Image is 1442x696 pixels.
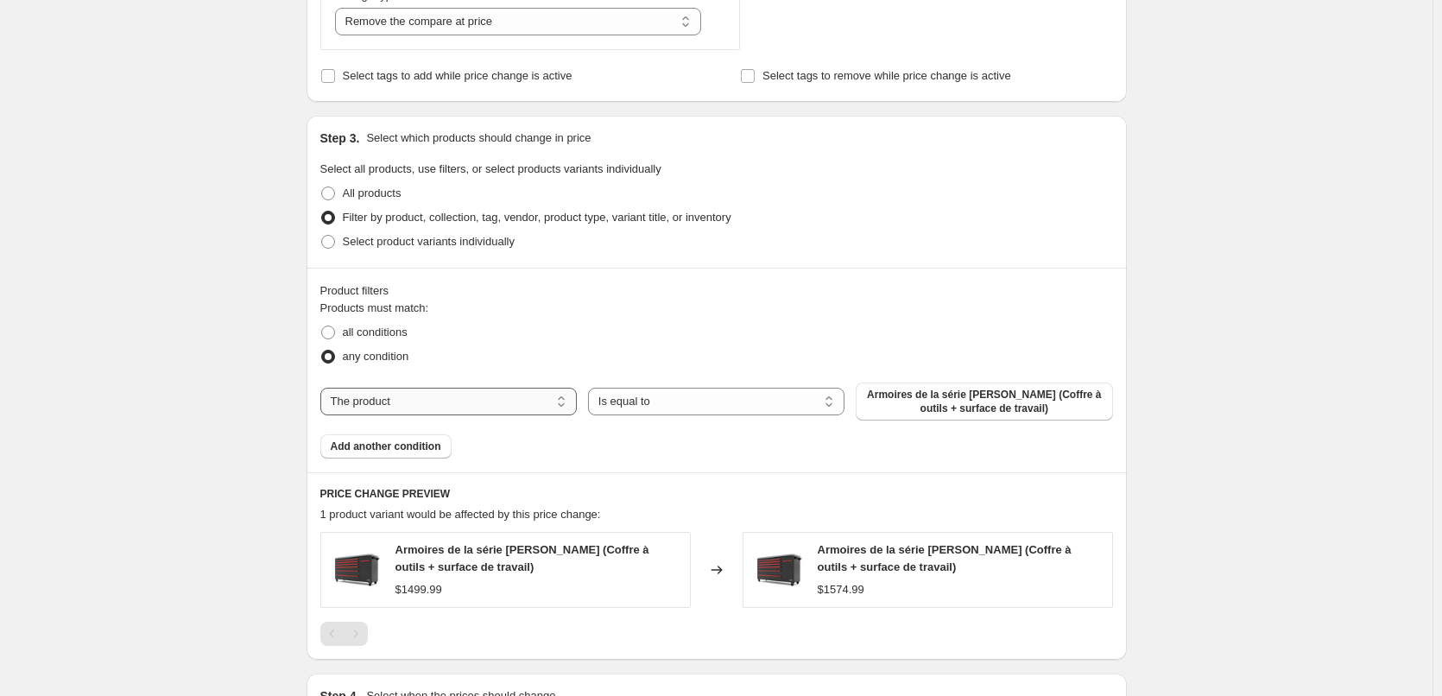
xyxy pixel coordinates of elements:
span: any condition [343,350,409,363]
div: $1499.99 [395,581,442,598]
span: Armoires de la série [PERSON_NAME] (Coffre à outils + surface de travail) [866,388,1102,415]
span: Filter by product, collection, tag, vendor, product type, variant title, or inventory [343,211,731,224]
div: Product filters [320,282,1113,300]
p: Select which products should change in price [366,130,591,147]
span: Select all products, use filters, or select products variants individually [320,162,661,175]
div: $1574.99 [818,581,864,598]
span: Products must match: [320,301,429,314]
img: Serie_FusionPro_Barrett-Jackson_coffre_a_outils_surface_de_travail_80x.jpg [330,544,382,596]
span: all conditions [343,326,408,339]
button: Add another condition [320,434,452,459]
img: Serie_FusionPro_Barrett-Jackson_coffre_a_outils_surface_de_travail_80x.jpg [752,544,804,596]
h2: Step 3. [320,130,360,147]
span: All products [343,187,402,199]
span: Add another condition [331,440,441,453]
button: Armoires de la série Barrett-Jackson (Coffre à outils + surface de travail) [856,383,1112,421]
span: 1 product variant would be affected by this price change: [320,508,601,521]
span: Select tags to remove while price change is active [762,69,1011,82]
span: Select tags to add while price change is active [343,69,572,82]
span: Armoires de la série [PERSON_NAME] (Coffre à outils + surface de travail) [818,543,1072,573]
span: Select product variants individually [343,235,515,248]
span: Armoires de la série [PERSON_NAME] (Coffre à outils + surface de travail) [395,543,649,573]
h6: PRICE CHANGE PREVIEW [320,487,1113,501]
nav: Pagination [320,622,368,646]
